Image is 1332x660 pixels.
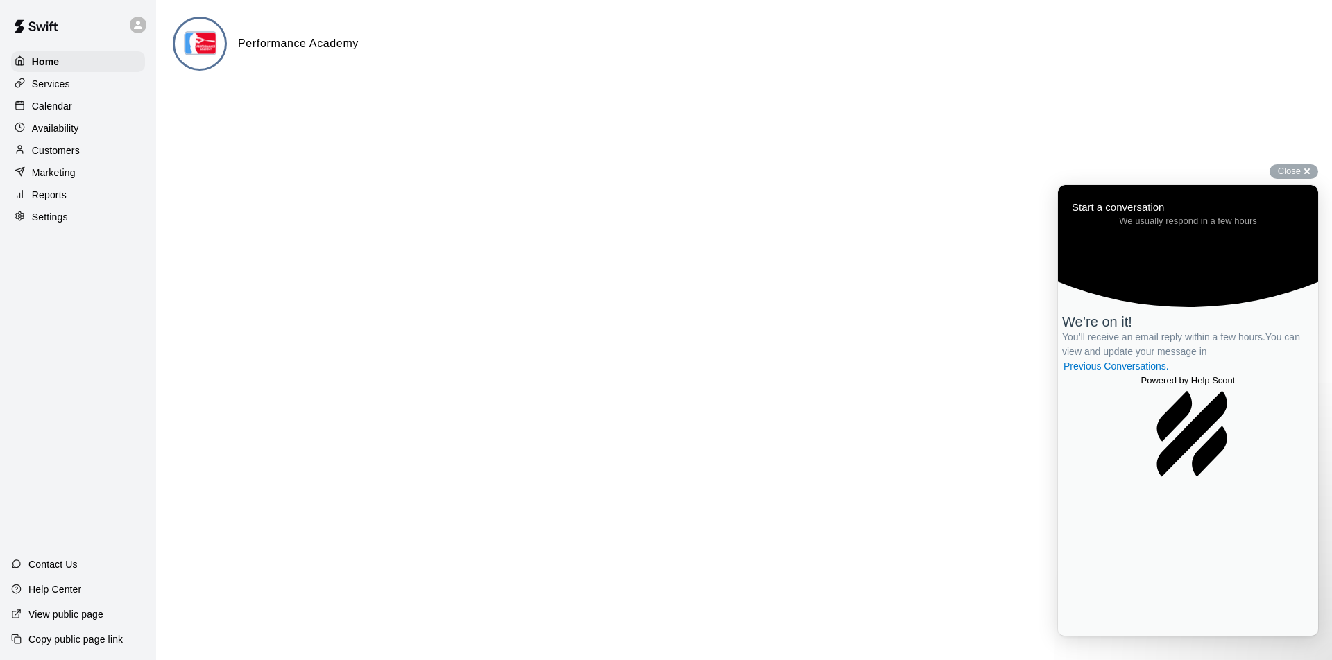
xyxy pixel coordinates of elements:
[11,140,145,161] a: Customers
[1270,164,1318,179] button: Close
[1058,185,1318,636] iframe: Help Scout Beacon - Live Chat, Contact Form, and Knowledge Base
[32,188,67,202] p: Reports
[28,582,81,596] p: Help Center
[32,121,79,135] p: Availability
[11,162,145,183] a: Marketing
[32,166,76,180] p: Marketing
[1278,166,1301,176] span: Close
[11,96,145,116] a: Calendar
[32,144,80,157] p: Customers
[28,607,103,621] p: View public page
[32,77,70,91] p: Services
[11,51,145,72] a: Home
[32,99,72,113] p: Calendar
[28,557,78,571] p: Contact Us
[28,632,123,646] p: Copy public page link
[11,207,145,227] a: Settings
[11,118,145,139] a: Availability
[238,35,359,53] h6: Performance Academy
[175,19,227,71] img: Performance Academy logo
[11,184,145,205] a: Reports
[32,55,60,69] p: Home
[32,210,68,224] p: Settings
[11,73,145,94] a: Services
